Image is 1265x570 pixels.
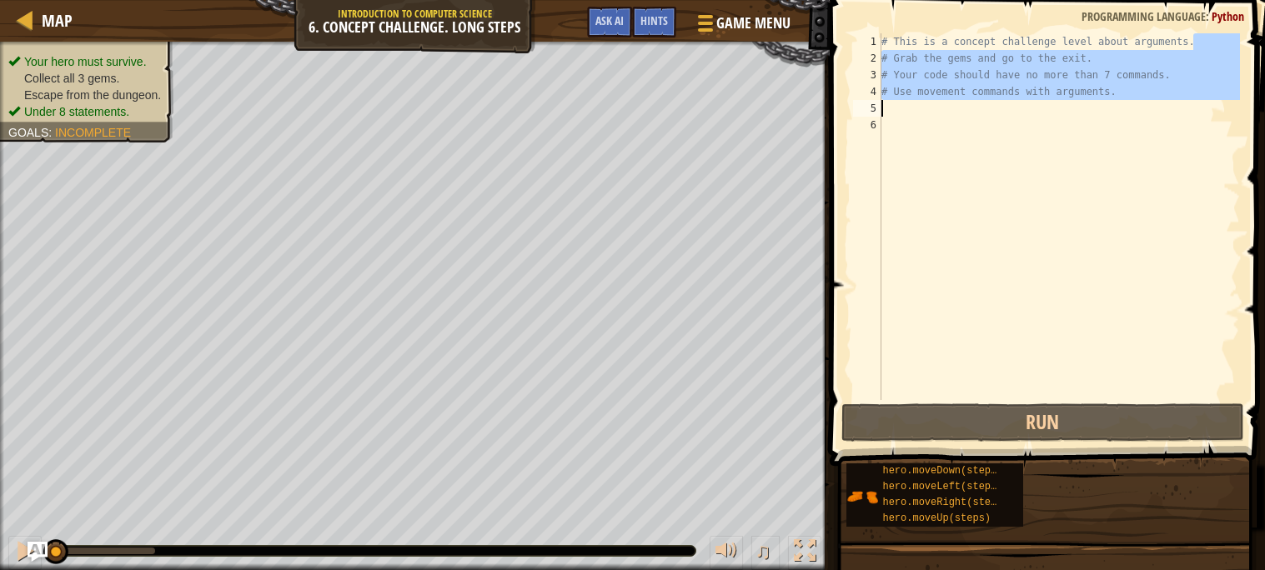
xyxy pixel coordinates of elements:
[24,105,129,118] span: Under 8 statements.
[853,50,881,67] div: 2
[755,538,771,563] span: ♫
[716,12,791,34] span: Game Menu
[853,33,881,50] div: 1
[1212,8,1244,24] span: Python
[24,72,119,85] span: Collect all 3 gems.
[8,53,161,70] li: Your hero must survive.
[788,536,821,570] button: Toggle fullscreen
[853,83,881,100] div: 4
[8,70,161,87] li: Collect all 3 gems.
[882,497,1008,508] span: hero.moveRight(steps)
[8,126,48,139] span: Goals
[882,512,991,524] span: hero.moveUp(steps)
[28,542,48,562] button: Ask AI
[8,87,161,103] li: Escape from the dungeon.
[751,536,780,570] button: ♫
[55,126,131,139] span: Incomplete
[846,481,878,512] img: portrait.png
[640,12,668,28] span: Hints
[1206,8,1212,24] span: :
[8,103,161,120] li: Under 8 statements.
[595,12,624,28] span: Ask AI
[1082,8,1206,24] span: Programming language
[33,9,73,32] a: Map
[710,536,743,570] button: Adjust volume
[853,117,881,133] div: 6
[8,536,42,570] button: Ctrl + P: Pause
[24,55,147,68] span: Your hero must survive.
[882,465,1002,477] span: hero.moveDown(steps)
[841,403,1244,442] button: Run
[42,9,73,32] span: Map
[853,67,881,83] div: 3
[587,7,632,37] button: Ask AI
[853,100,881,117] div: 5
[48,126,55,139] span: :
[882,481,1002,492] span: hero.moveLeft(steps)
[685,7,801,46] button: Game Menu
[24,88,161,102] span: Escape from the dungeon.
